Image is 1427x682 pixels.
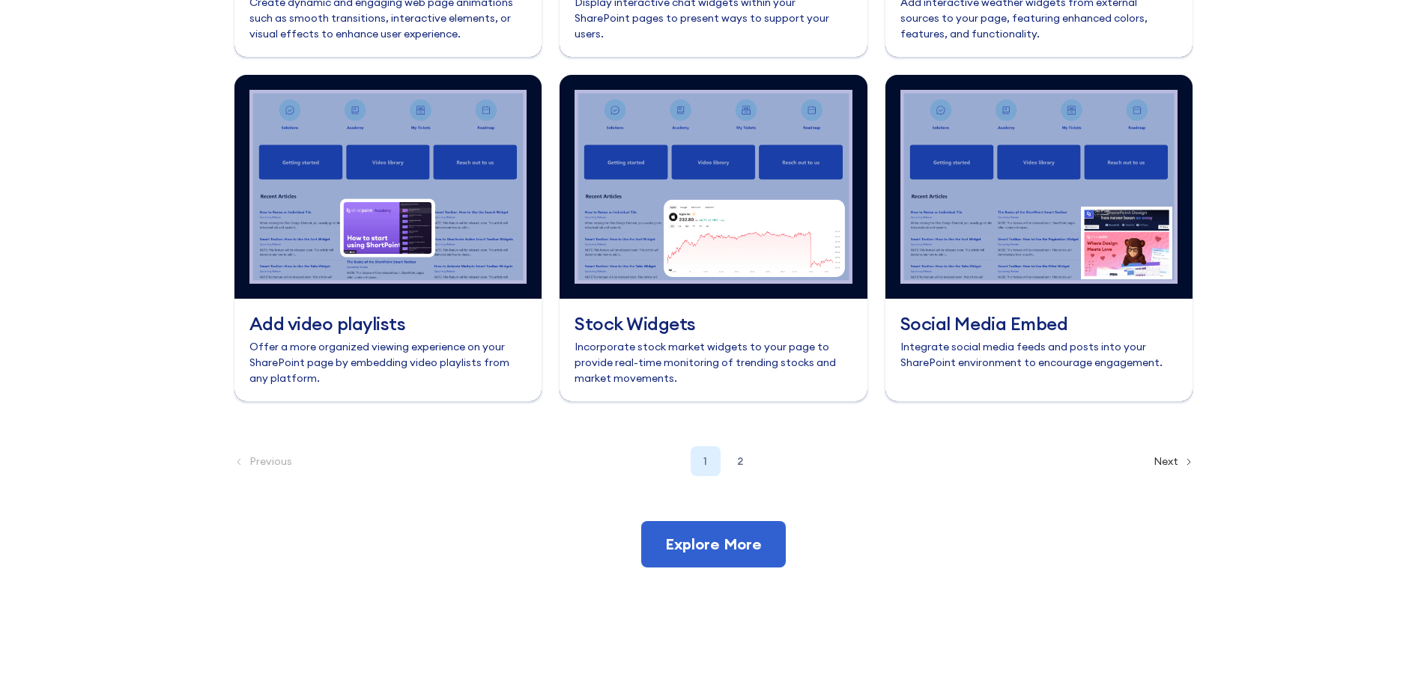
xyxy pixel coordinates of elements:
div: Next [1154,456,1193,466]
div: 1 [691,446,721,476]
a: Explore More [641,521,786,567]
img: SharePoint Customizations with a social media embed [885,75,1193,299]
div: 2 [725,446,755,476]
h3: Social Media Embed [900,314,1178,333]
p: Offer a more organized viewing experience on your SharePoint page by embedding video playlists fr... [249,339,527,386]
h3: Add video playlists [249,314,527,333]
iframe: Chat Widget [1352,610,1427,682]
a: Social Media EmbedIntegrate social media feeds and posts into your SharePoint environment to enco... [885,75,1193,401]
p: Incorporate stock market widgets to your page to provide real-time monitoring of trending stocks ... [575,339,852,386]
p: Integrate social media feeds and posts into your SharePoint environment to encourage engagement. [900,339,1178,371]
img: SharePoint Customizations with a stock widget [560,75,867,299]
h3: Stock Widgets [575,314,852,333]
a: Add video playlistsOffer a more organized viewing experience on your SharePoint page by embedding... [234,75,542,401]
div: Previous [234,456,292,466]
img: SharePoint Customizations with a video playlist [234,75,542,299]
a: Stock WidgetsIncorporate stock market widgets to your page to provide real-time monitoring of tre... [560,75,867,401]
